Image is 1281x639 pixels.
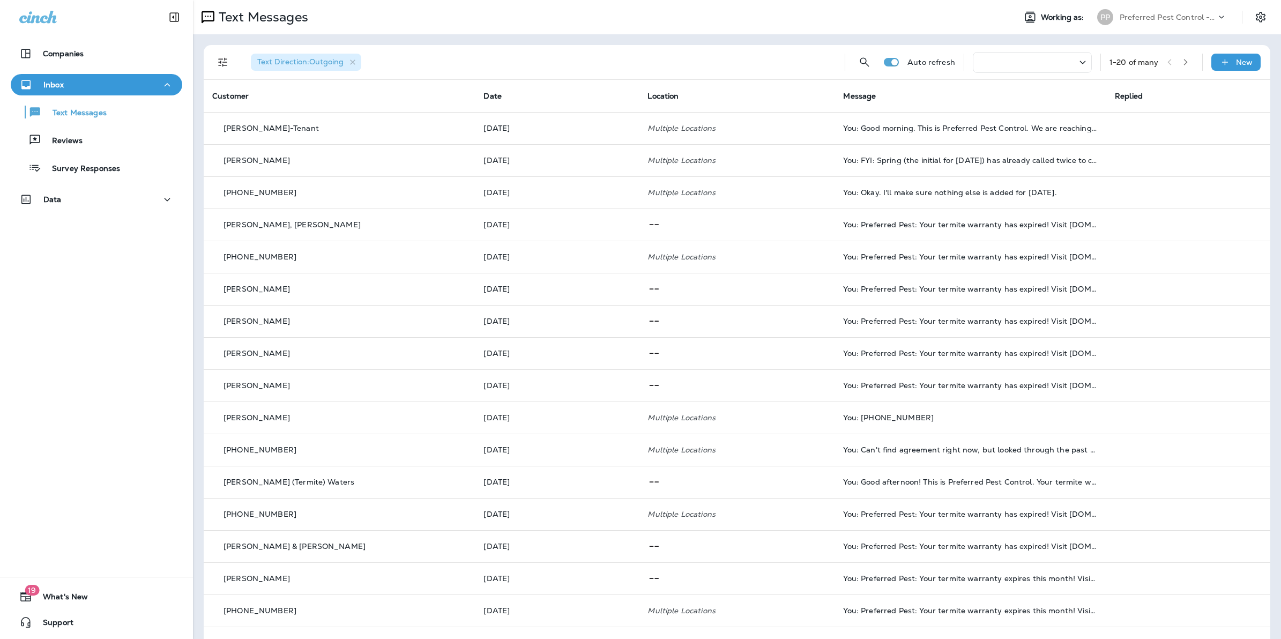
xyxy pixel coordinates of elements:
[843,413,1097,422] div: You: 803-242-2415
[647,91,679,101] span: Location
[843,156,1097,165] div: You: FYI: Spring (the initial for today) has already called twice to confirm today's appt and to ...
[843,91,876,101] span: Message
[32,618,73,631] span: Support
[224,349,290,358] p: [PERSON_NAME]
[483,574,630,583] p: Aug 12, 2025 05:28 PM
[647,413,826,422] p: Multiple Locations
[11,189,182,210] button: Data
[1120,13,1216,21] p: Preferred Pest Control - Palmetto
[224,285,290,293] p: [PERSON_NAME]
[32,592,88,605] span: What's New
[483,413,630,422] p: Aug 25, 2025 11:25 AM
[843,510,1097,518] div: You: Preferred Pest: Your termite warranty has expired! Visit customer.entomobrands.com to reinst...
[483,156,630,165] p: Aug 27, 2025 01:54 PM
[159,6,189,28] button: Collapse Sidebar
[11,157,182,179] button: Survey Responses
[11,74,182,95] button: Inbox
[843,220,1097,229] div: You: Preferred Pest: Your termite warranty has expired! Visit customer.entomobrands.com to reinst...
[41,164,120,174] p: Survey Responses
[224,188,296,197] p: [PHONE_NUMBER]
[483,445,630,454] p: Aug 25, 2025 09:30 AM
[224,252,296,261] p: [PHONE_NUMBER]
[843,445,1097,454] div: You: Can't find agreement right now, but looked through the past orders and it looks like second ...
[647,124,826,132] p: Multiple Locations
[43,49,84,58] p: Companies
[483,124,630,132] p: Sep 2, 2025 10:45 AM
[907,58,955,66] p: Auto refresh
[257,57,344,66] span: Text Direction : Outgoing
[843,478,1097,486] div: You: Good afternoon! This is Preferred Pest Control. Your termite warranty was due March 2025. Th...
[224,542,366,551] p: [PERSON_NAME] & [PERSON_NAME]
[11,43,182,64] button: Companies
[483,91,502,101] span: Date
[1041,13,1086,22] span: Working as:
[1097,9,1113,25] div: PP
[214,9,308,25] p: Text Messages
[224,510,296,518] p: [PHONE_NUMBER]
[843,574,1097,583] div: You: Preferred Pest: Your termite warranty expires this month! Visit customer.entomobrands.com to...
[647,252,826,261] p: Multiple Locations
[11,586,182,607] button: 19What's New
[843,349,1097,358] div: You: Preferred Pest: Your termite warranty has expired! Visit customer.entomobrands.com to reinst...
[224,445,296,454] p: [PHONE_NUMBER]
[43,80,64,89] p: Inbox
[11,129,182,151] button: Reviews
[224,156,290,165] p: [PERSON_NAME]
[212,51,234,73] button: Filters
[483,606,630,615] p: Aug 12, 2025 05:28 PM
[11,612,182,633] button: Support
[483,381,630,390] p: Aug 25, 2025 06:04 PM
[483,317,630,325] p: Aug 25, 2025 06:04 PM
[843,542,1097,551] div: You: Preferred Pest: Your termite warranty has expired! Visit customer.entomobrands.com to reinst...
[843,124,1097,132] div: You: Good morning. This is Preferred Pest Control. We are reaching out to schedule the initial pe...
[843,285,1097,293] div: You: Preferred Pest: Your termite warranty has expired! Visit customer.entomobrands.com to reinst...
[483,349,630,358] p: Aug 25, 2025 06:04 PM
[483,478,630,486] p: Aug 15, 2025 02:36 PM
[843,188,1097,197] div: You: Okay. I'll make sure nothing else is added for today.
[483,188,630,197] p: Aug 27, 2025 09:33 AM
[1251,8,1270,27] button: Settings
[43,195,62,204] p: Data
[41,136,83,146] p: Reviews
[843,381,1097,390] div: You: Preferred Pest: Your termite warranty has expired! Visit customer.entomobrands.com to reinst...
[224,574,290,583] p: [PERSON_NAME]
[647,445,826,454] p: Multiple Locations
[1109,58,1159,66] div: 1 - 20 of many
[647,606,826,615] p: Multiple Locations
[483,220,630,229] p: Aug 25, 2025 06:04 PM
[251,54,361,71] div: Text Direction:Outgoing
[647,510,826,518] p: Multiple Locations
[224,413,290,422] p: [PERSON_NAME]
[212,91,249,101] span: Customer
[224,317,290,325] p: [PERSON_NAME]
[483,542,630,551] p: Aug 12, 2025 05:31 PM
[483,510,630,518] p: Aug 12, 2025 05:31 PM
[843,252,1097,261] div: You: Preferred Pest: Your termite warranty has expired! Visit customer.entomobrands.com to reinst...
[843,317,1097,325] div: You: Preferred Pest: Your termite warranty has expired! Visit customer.entomobrands.com to reinst...
[854,51,875,73] button: Search Messages
[647,188,826,197] p: Multiple Locations
[11,101,182,123] button: Text Messages
[483,252,630,261] p: Aug 25, 2025 06:04 PM
[224,606,296,615] p: [PHONE_NUMBER]
[42,108,107,118] p: Text Messages
[224,478,354,486] p: [PERSON_NAME] (Termite) Waters
[224,124,319,132] p: [PERSON_NAME]-Tenant
[1115,91,1143,101] span: Replied
[1236,58,1253,66] p: New
[224,381,290,390] p: [PERSON_NAME]
[843,606,1097,615] div: You: Preferred Pest: Your termite warranty expires this month! Visit customer.entomobrands.com to...
[483,285,630,293] p: Aug 25, 2025 06:04 PM
[224,220,361,229] p: [PERSON_NAME], [PERSON_NAME]
[647,156,826,165] p: Multiple Locations
[25,585,39,596] span: 19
